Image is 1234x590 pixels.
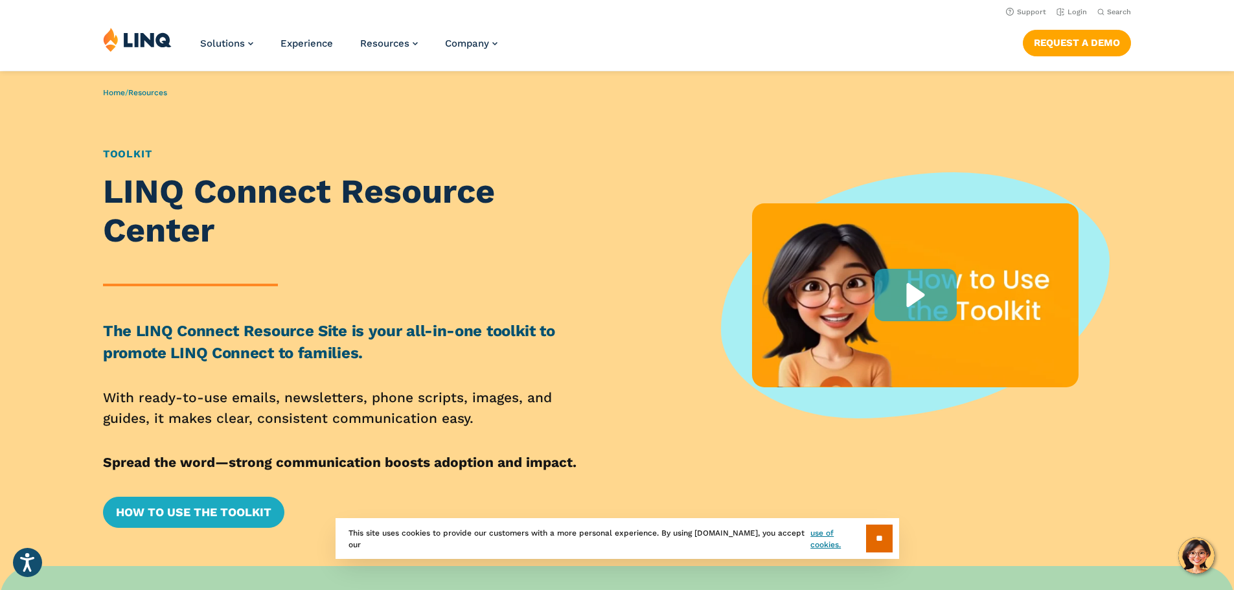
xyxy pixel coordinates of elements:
[1178,538,1215,574] button: Hello, have a question? Let’s chat.
[445,38,497,49] a: Company
[200,38,245,49] span: Solutions
[103,497,284,528] a: How to Use the Toolkit
[445,38,489,49] span: Company
[810,527,865,550] a: use of cookies.
[128,88,167,97] a: Resources
[874,269,957,321] div: Play
[103,387,602,429] p: With ready-to-use emails, newsletters, phone scripts, images, and guides, it makes clear, consist...
[103,88,167,97] span: /
[1057,8,1087,16] a: Login
[360,38,409,49] span: Resources
[103,172,602,250] h1: LINQ Connect Resource Center
[1097,7,1131,17] button: Open Search Bar
[1107,8,1131,16] span: Search
[103,148,152,160] a: Toolkit
[1023,30,1131,56] a: Request a Demo
[200,27,497,70] nav: Primary Navigation
[103,27,172,52] img: LINQ | K‑12 Software
[103,88,125,97] a: Home
[200,38,253,49] a: Solutions
[1023,27,1131,56] nav: Button Navigation
[103,454,577,470] strong: Spread the word—strong communication boosts adoption and impact.
[280,38,333,49] a: Experience
[103,322,555,362] strong: The LINQ Connect Resource Site is your all-in-one toolkit to promote LINQ Connect to families.
[1006,8,1046,16] a: Support
[336,518,899,559] div: This site uses cookies to provide our customers with a more personal experience. By using [DOMAIN...
[360,38,418,49] a: Resources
